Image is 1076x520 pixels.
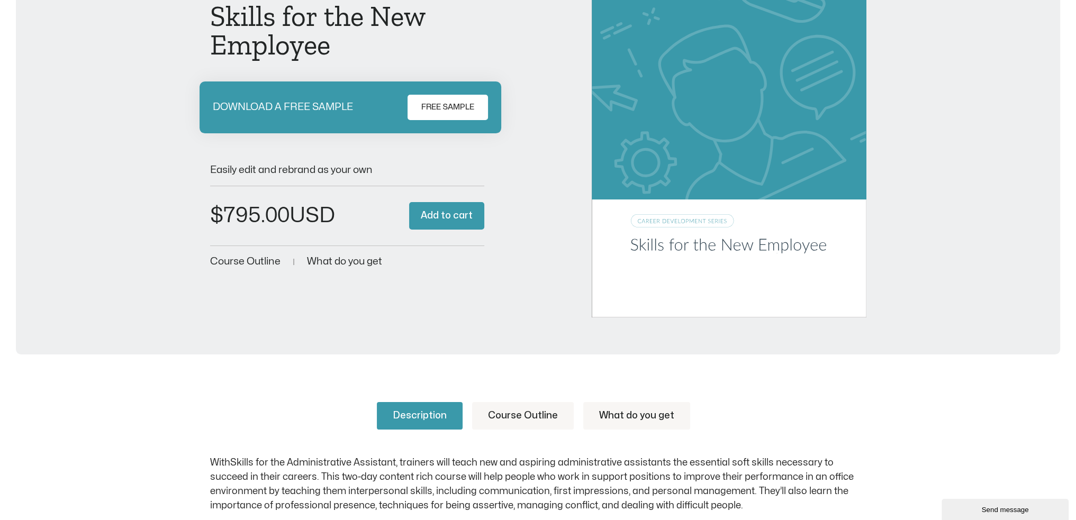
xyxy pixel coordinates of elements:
[210,2,484,59] h1: Skills for the New Employee
[210,257,281,267] a: Course Outline
[307,257,382,267] a: What do you get
[210,455,866,513] p: With , trainers will teach new and aspiring administrative assistants the essential soft skills n...
[421,101,474,114] span: FREE SAMPLE
[210,205,223,226] span: $
[409,202,484,230] button: Add to cart
[408,95,488,120] a: FREE SAMPLE
[377,402,463,430] a: Description
[583,402,690,430] a: What do you get
[210,165,484,175] p: Easily edit and rebrand as your own
[210,205,290,226] bdi: 795.00
[230,458,396,467] em: Skills for the Administrative Assistant
[472,402,574,430] a: Course Outline
[213,102,353,112] p: DOWNLOAD A FREE SAMPLE
[942,497,1071,520] iframe: chat widget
